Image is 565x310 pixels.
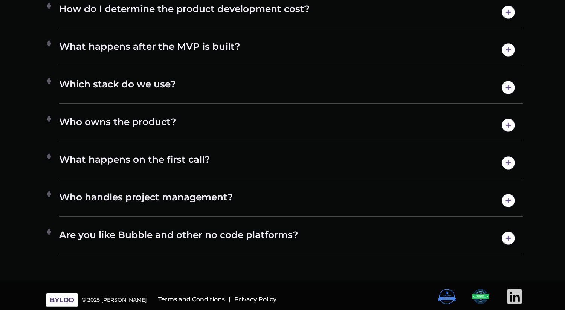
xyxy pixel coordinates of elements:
h4: Are you like Bubble and other no code platforms? [59,229,523,248]
img: open-icon [499,116,518,135]
h6: Privacy Policy [234,296,276,303]
img: plus-1 [44,151,54,161]
img: open-icon [499,3,518,22]
img: awards [438,289,456,305]
img: plus-1 [44,76,54,86]
h4: How do I determine the product development cost? [59,3,523,22]
h4: What happens after the MVP is built? [59,40,523,60]
h4: Which stack do we use? [59,78,523,97]
h6: Terms and Conditions [158,296,225,303]
img: open-icon [499,40,518,60]
img: plus-1 [44,227,54,237]
h6: | [229,296,231,303]
h4: Who handles project management? [59,191,523,210]
a: Terms and Conditions [158,287,225,306]
h4: What happens on the first call? [59,153,523,173]
div: © 2025 [PERSON_NAME] [82,296,147,298]
h4: Who owns the product? [59,116,523,135]
a: Privacy Policy [234,287,276,306]
img: plus-1 [44,114,54,124]
img: plus-1 [44,38,54,48]
img: open-icon [499,153,518,173]
img: plus-1 [44,189,54,199]
img: open-icon [499,229,518,248]
img: LinkedIn [507,289,523,305]
img: plus-1 [44,1,54,11]
img: open-icon [499,191,518,210]
img: open-icon [499,78,518,97]
img: awards [471,289,490,305]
